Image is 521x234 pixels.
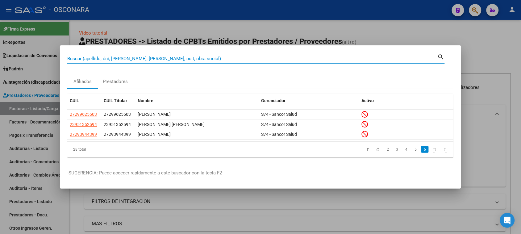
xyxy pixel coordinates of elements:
[402,144,411,155] li: page 4
[441,146,450,153] a: go to last page
[393,144,402,155] li: page 3
[383,144,393,155] li: page 2
[138,111,256,118] div: [PERSON_NAME]
[101,94,135,107] datatable-header-cell: CUIL Titular
[259,94,359,107] datatable-header-cell: Gerenciador
[403,146,410,153] a: 4
[104,132,131,137] span: 27293944399
[261,98,286,103] span: Gerenciador
[362,98,374,103] span: Activo
[421,146,429,153] a: 6
[67,94,101,107] datatable-header-cell: CUIL
[364,146,372,153] a: go to first page
[500,213,515,228] div: Open Intercom Messenger
[359,94,454,107] datatable-header-cell: Activo
[420,144,430,155] li: page 6
[104,112,131,117] span: 27299625503
[74,78,92,85] div: Afiliados
[104,98,127,103] span: CUIL Titular
[135,94,259,107] datatable-header-cell: Nombre
[70,122,97,127] span: 23951352594
[261,132,297,137] span: S74 - Sancor Salud
[412,146,419,153] a: 5
[384,146,392,153] a: 2
[70,132,97,137] span: 27293944399
[67,142,144,157] div: 28 total
[438,53,445,60] mat-icon: search
[67,169,454,177] p: -SUGERENCIA: Puede acceder rapidamente a este buscador con la tecla F2-
[70,112,97,117] span: 27299625503
[261,122,297,127] span: S74 - Sancor Salud
[261,112,297,117] span: S74 - Sancor Salud
[103,78,128,85] div: Prestadores
[411,144,420,155] li: page 5
[138,121,256,128] div: [PERSON_NAME] [PERSON_NAME]
[394,146,401,153] a: 3
[138,98,153,103] span: Nombre
[70,98,79,103] span: CUIL
[138,131,256,138] div: [PERSON_NAME]
[104,122,131,127] span: 23951352594
[431,146,439,153] a: go to next page
[374,146,382,153] a: go to previous page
